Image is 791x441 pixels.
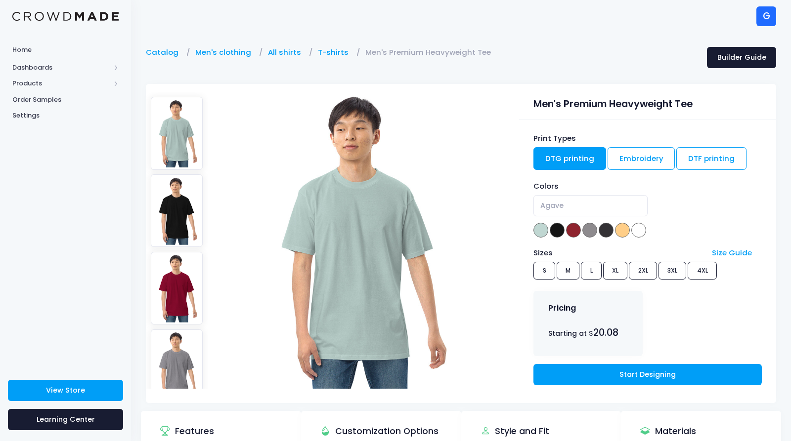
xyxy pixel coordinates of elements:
[37,414,95,424] span: Learning Center
[318,47,353,58] a: T-shirts
[12,63,110,73] span: Dashboards
[608,147,675,170] a: Embroidery
[12,12,119,21] img: Logo
[548,303,576,313] h4: Pricing
[12,111,119,120] span: Settings
[365,47,496,58] a: Men's Premium Heavyweight Tee
[8,380,123,401] a: View Store
[707,47,776,68] a: Builder Guide
[529,247,707,258] div: Sizes
[268,47,306,58] a: All shirts
[533,133,761,144] div: Print Types
[46,385,85,395] span: View Store
[712,247,752,258] a: Size Guide
[12,45,119,55] span: Home
[12,79,110,88] span: Products
[533,92,761,112] div: Men's Premium Heavyweight Tee
[533,181,761,192] div: Colors
[533,195,648,216] span: Agave
[540,200,564,211] span: Agave
[146,47,183,58] a: Catalog
[533,147,606,170] a: DTG printing
[8,409,123,430] a: Learning Center
[195,47,256,58] a: Men's clothing
[676,147,747,170] a: DTF printing
[548,325,628,340] div: Starting at $
[756,6,776,26] div: G
[12,95,119,105] span: Order Samples
[593,326,618,339] span: 20.08
[533,364,761,385] a: Start Designing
